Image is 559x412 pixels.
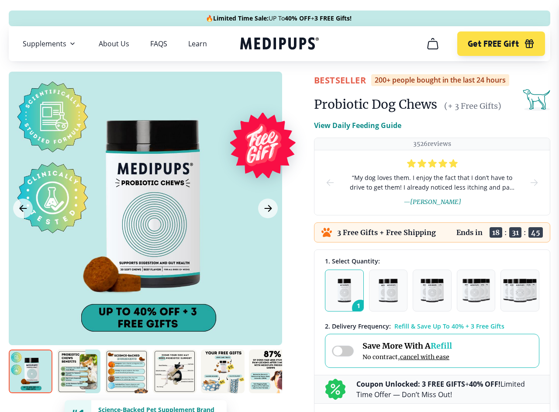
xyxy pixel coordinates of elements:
[468,39,519,49] span: Get FREE Gift
[362,353,452,361] span: No contract,
[462,279,490,302] img: Pack of 4 - Natural Dog Supplements
[337,228,436,237] p: 3 Free Gifts + Free Shipping
[23,38,78,49] button: Supplements
[105,350,148,393] img: Probiotic Dog Chews | Natural Dog Supplements
[528,227,543,238] span: 45
[421,279,444,302] img: Pack of 3 - Natural Dog Supplements
[379,279,398,302] img: Pack of 2 - Natural Dog Supplements
[422,33,443,54] button: cart
[153,350,197,393] img: Probiotic Dog Chews | Natural Dog Supplements
[325,150,335,215] button: prev-slide
[509,227,521,238] span: 31
[352,300,369,316] span: 1
[469,379,500,389] b: 40% OFF!
[57,350,100,393] img: Probiotic Dog Chews | Natural Dog Supplements
[504,228,507,237] span: :
[314,74,366,86] span: BestSeller
[23,39,66,48] span: Supplements
[314,120,401,131] p: View Daily Feeding Guide
[9,350,52,393] img: Probiotic Dog Chews | Natural Dog Supplements
[456,228,483,237] p: Ends in
[356,379,539,400] p: + Limited Time Offer — Don’t Miss Out!
[529,150,539,215] button: next-slide
[503,279,537,302] img: Pack of 5 - Natural Dog Supplements
[188,39,207,48] a: Learn
[413,140,451,148] p: 3526 reviews
[206,14,352,23] span: 🔥 UP To +
[362,341,452,351] span: Save More With A
[524,228,526,237] span: :
[444,101,501,111] span: (+ 3 Free Gifts)
[349,173,515,192] span: “ My dog loves them. I enjoy the fact that I don’t have to drive to get them! I already noticed l...
[371,74,509,86] div: 200+ people bought in the last 24 hours
[490,227,502,238] span: 18
[314,97,437,112] h1: Probiotic Dog Chews
[356,379,465,389] b: Coupon Unlocked: 3 FREE GIFTS
[258,199,278,218] button: Next Image
[431,341,452,351] span: Refill
[394,322,504,330] span: Refill & Save Up To 40% + 3 Free Gifts
[201,350,245,393] img: Probiotic Dog Chews | Natural Dog Supplements
[457,31,545,56] button: Get FREE Gift
[99,39,129,48] a: About Us
[240,35,319,53] a: Medipups
[404,198,461,206] span: — [PERSON_NAME]
[325,270,364,312] button: 1
[325,257,539,265] div: 1. Select Quantity:
[400,353,449,361] span: cancel with ease
[338,279,351,302] img: Pack of 1 - Natural Dog Supplements
[150,39,167,48] a: FAQS
[325,322,391,330] span: 2 . Delivery Frequency:
[249,350,293,393] img: Probiotic Dog Chews | Natural Dog Supplements
[13,199,33,218] button: Previous Image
